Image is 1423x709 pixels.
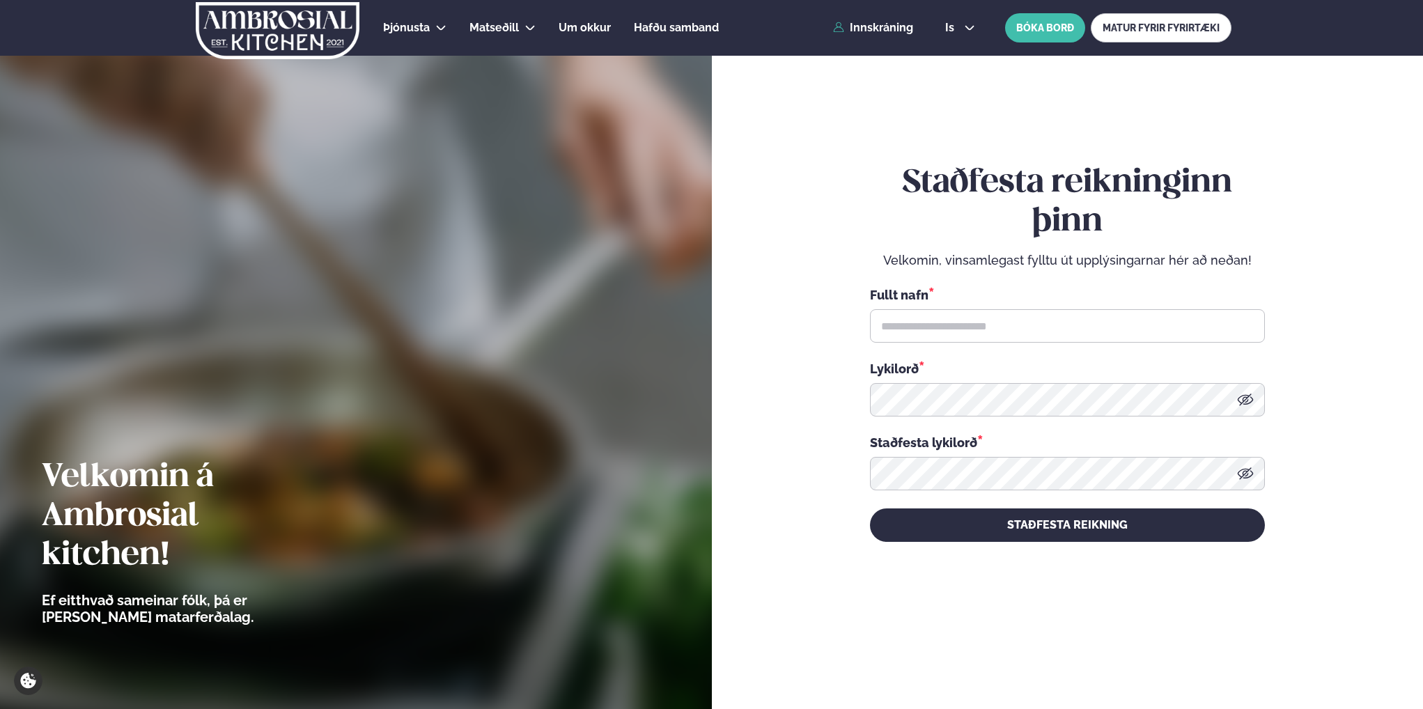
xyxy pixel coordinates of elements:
p: Ef eitthvað sameinar fólk, þá er [PERSON_NAME] matarferðalag. [42,592,331,625]
div: Fullt nafn [870,286,1265,304]
span: Þjónusta [383,21,430,34]
span: Matseðill [469,21,519,34]
h2: Staðfesta reikninginn þinn [870,164,1265,242]
a: Matseðill [469,20,519,36]
a: Hafðu samband [634,20,719,36]
img: logo [194,2,361,59]
p: Velkomin, vinsamlegast fylltu út upplýsingarnar hér að neðan! [870,252,1265,269]
a: Innskráning [833,22,913,34]
span: is [945,22,958,33]
button: STAÐFESTA REIKNING [870,508,1265,542]
a: Um okkur [559,20,611,36]
a: MATUR FYRIR FYRIRTÆKI [1091,13,1231,42]
a: Cookie settings [14,667,42,695]
div: Staðfesta lykilorð [870,433,1265,451]
span: Um okkur [559,21,611,34]
button: is [934,22,986,33]
div: Lykilorð [870,359,1265,377]
h2: Velkomin á Ambrosial kitchen! [42,458,331,575]
button: BÓKA BORÐ [1005,13,1085,42]
span: Hafðu samband [634,21,719,34]
a: Þjónusta [383,20,430,36]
